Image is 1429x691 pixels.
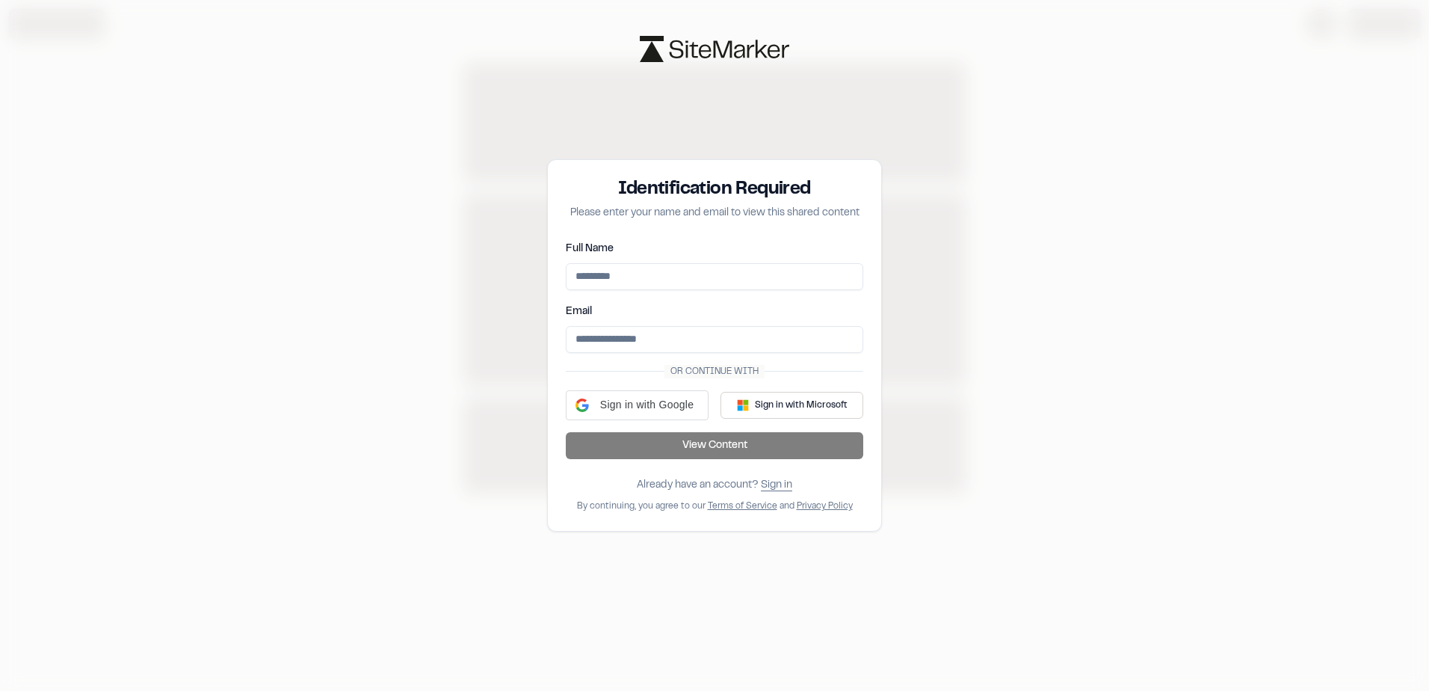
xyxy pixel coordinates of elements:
[566,245,614,254] label: Full Name
[797,500,853,513] button: Privacy Policy
[640,36,789,62] img: logo-black-rebrand.svg
[664,365,765,378] span: Or continue with
[637,477,792,494] div: Already have an account?
[566,178,863,202] h3: Identification Required
[720,392,863,419] button: Sign in with Microsoft
[577,500,853,513] div: By continuing, you agree to our and
[708,500,777,513] button: Terms of Service
[595,397,699,413] span: Sign in with Google
[566,307,592,316] label: Email
[566,390,709,420] div: Sign in with Google
[566,205,863,221] p: Please enter your name and email to view this shared content
[761,477,792,494] button: Sign in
